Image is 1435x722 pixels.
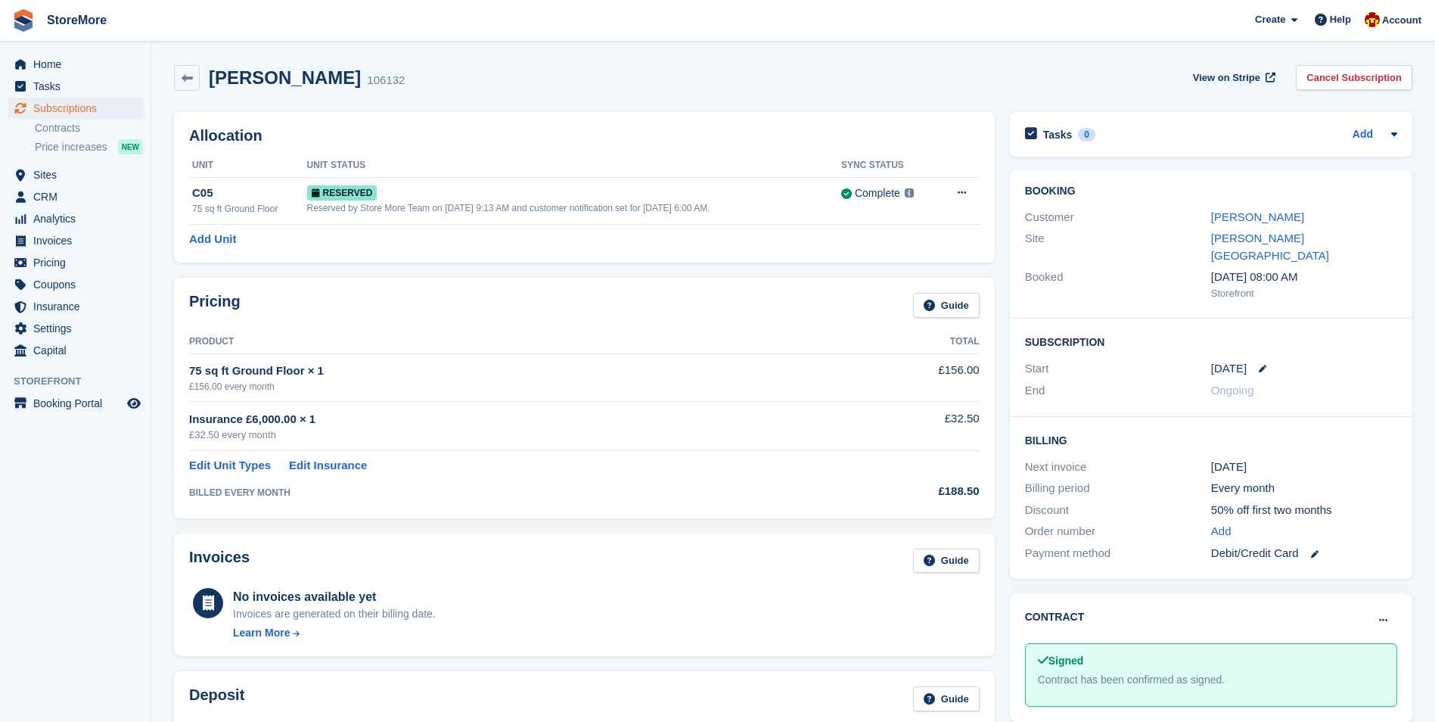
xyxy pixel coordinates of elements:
[307,201,841,215] div: Reserved by Store More Team on [DATE] 9:13 AM and customer notification set for [DATE] 6:00 AM.
[189,428,831,443] div: £32.50 every month
[1025,230,1211,264] div: Site
[913,293,980,318] a: Guide
[913,686,980,711] a: Guide
[1211,545,1397,562] div: Debit/Credit Card
[192,185,307,202] div: C05
[33,164,124,185] span: Sites
[8,208,143,229] a: menu
[189,486,831,499] div: BILLED EVERY MONTH
[1025,459,1211,476] div: Next invoice
[831,483,980,500] div: £188.50
[233,588,436,606] div: No invoices available yet
[35,140,107,154] span: Price increases
[1025,545,1211,562] div: Payment method
[905,188,914,198] img: icon-info-grey-7440780725fd019a000dd9b08b2336e03edf1995a4989e88bcd33f0948082b44.svg
[831,402,980,451] td: £32.50
[8,252,143,273] a: menu
[1187,65,1278,90] a: View on Stripe
[1025,360,1211,378] div: Start
[189,411,831,428] div: Insurance £6,000.00 × 1
[33,98,124,119] span: Subscriptions
[1038,653,1384,669] div: Signed
[1025,269,1211,300] div: Booked
[1025,382,1211,400] div: End
[1330,12,1351,27] span: Help
[189,549,250,574] h2: Invoices
[8,76,143,97] a: menu
[8,98,143,119] a: menu
[1025,480,1211,497] div: Billing period
[8,164,143,185] a: menu
[1353,126,1373,144] a: Add
[189,127,980,145] h2: Allocation
[1211,523,1232,540] a: Add
[831,353,980,401] td: £156.00
[1255,12,1285,27] span: Create
[8,318,143,339] a: menu
[1211,232,1329,262] a: [PERSON_NAME][GEOGRAPHIC_DATA]
[189,293,241,318] h2: Pricing
[33,208,124,229] span: Analytics
[189,330,831,354] th: Product
[1365,12,1380,27] img: Store More Team
[1296,65,1412,90] a: Cancel Subscription
[12,9,35,32] img: stora-icon-8386f47178a22dfd0bd8f6a31ec36ba5ce8667c1dd55bd0f319d3a0aa187defe.svg
[189,154,307,178] th: Unit
[209,67,361,88] h2: [PERSON_NAME]
[8,340,143,361] a: menu
[125,394,143,412] a: Preview store
[8,54,143,75] a: menu
[189,363,831,380] div: 75 sq ft Ground Floor × 1
[189,380,831,394] div: £156.00 every month
[831,330,980,354] th: Total
[33,230,124,251] span: Invoices
[289,457,367,475] a: Edit Insurance
[33,76,124,97] span: Tasks
[855,185,900,201] div: Complete
[35,138,143,155] a: Price increases NEW
[1038,672,1384,688] div: Contract has been confirmed as signed.
[8,393,143,414] a: menu
[33,54,124,75] span: Home
[33,340,124,361] span: Capital
[1193,70,1260,86] span: View on Stripe
[1043,128,1073,142] h2: Tasks
[1211,286,1397,301] div: Storefront
[1211,384,1254,397] span: Ongoing
[8,274,143,295] a: menu
[41,8,113,33] a: StoreMore
[33,274,124,295] span: Coupons
[1211,210,1304,223] a: [PERSON_NAME]
[14,374,151,389] span: Storefront
[1211,360,1247,378] time: 2025-09-19 00:00:00 UTC
[35,121,143,135] a: Contracts
[8,186,143,207] a: menu
[189,231,236,248] a: Add Unit
[233,625,290,641] div: Learn More
[913,549,980,574] a: Guide
[8,296,143,317] a: menu
[233,606,436,622] div: Invoices are generated on their billing date.
[192,202,307,216] div: 75 sq ft Ground Floor
[1025,609,1085,625] h2: Contract
[1211,502,1397,519] div: 50% off first two months
[1382,13,1421,28] span: Account
[367,72,405,89] div: 106132
[1211,459,1397,476] div: [DATE]
[307,154,841,178] th: Unit Status
[1211,269,1397,286] div: [DATE] 08:00 AM
[33,296,124,317] span: Insurance
[233,625,436,641] a: Learn More
[1025,523,1211,540] div: Order number
[841,154,937,178] th: Sync Status
[1025,432,1397,447] h2: Billing
[33,318,124,339] span: Settings
[1025,209,1211,226] div: Customer
[33,186,124,207] span: CRM
[189,686,244,711] h2: Deposit
[1025,334,1397,349] h2: Subscription
[118,139,143,154] div: NEW
[33,252,124,273] span: Pricing
[1211,480,1397,497] div: Every month
[1025,502,1211,519] div: Discount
